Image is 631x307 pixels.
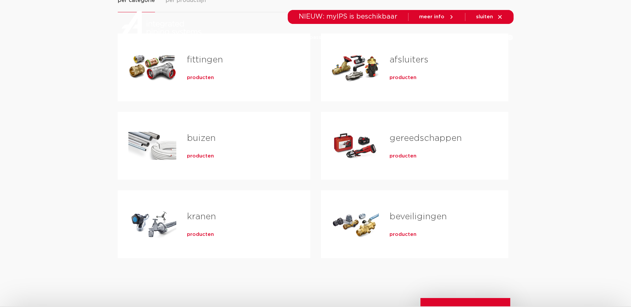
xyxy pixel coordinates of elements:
a: producten [226,25,252,50]
span: meer info [419,14,444,19]
a: producten [187,231,214,238]
a: sluiten [476,14,503,20]
a: buizen [187,134,216,143]
a: toepassingen [300,25,335,50]
a: services [390,25,411,50]
a: producten [390,153,416,159]
a: gereedschappen [390,134,462,143]
a: over ons [425,25,448,50]
a: producten [187,153,214,159]
a: downloads [349,25,377,50]
a: fittingen [187,55,223,64]
a: markten [266,25,287,50]
a: producten [390,74,416,81]
nav: Menu [226,25,448,50]
span: NIEUW: myIPS is beschikbaar [299,13,397,20]
a: meer info [419,14,454,20]
a: producten [187,74,214,81]
span: sluiten [476,14,493,19]
a: afsluiters [390,55,428,64]
a: beveiligingen [390,212,447,221]
a: producten [390,231,416,238]
a: kranen [187,212,216,221]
